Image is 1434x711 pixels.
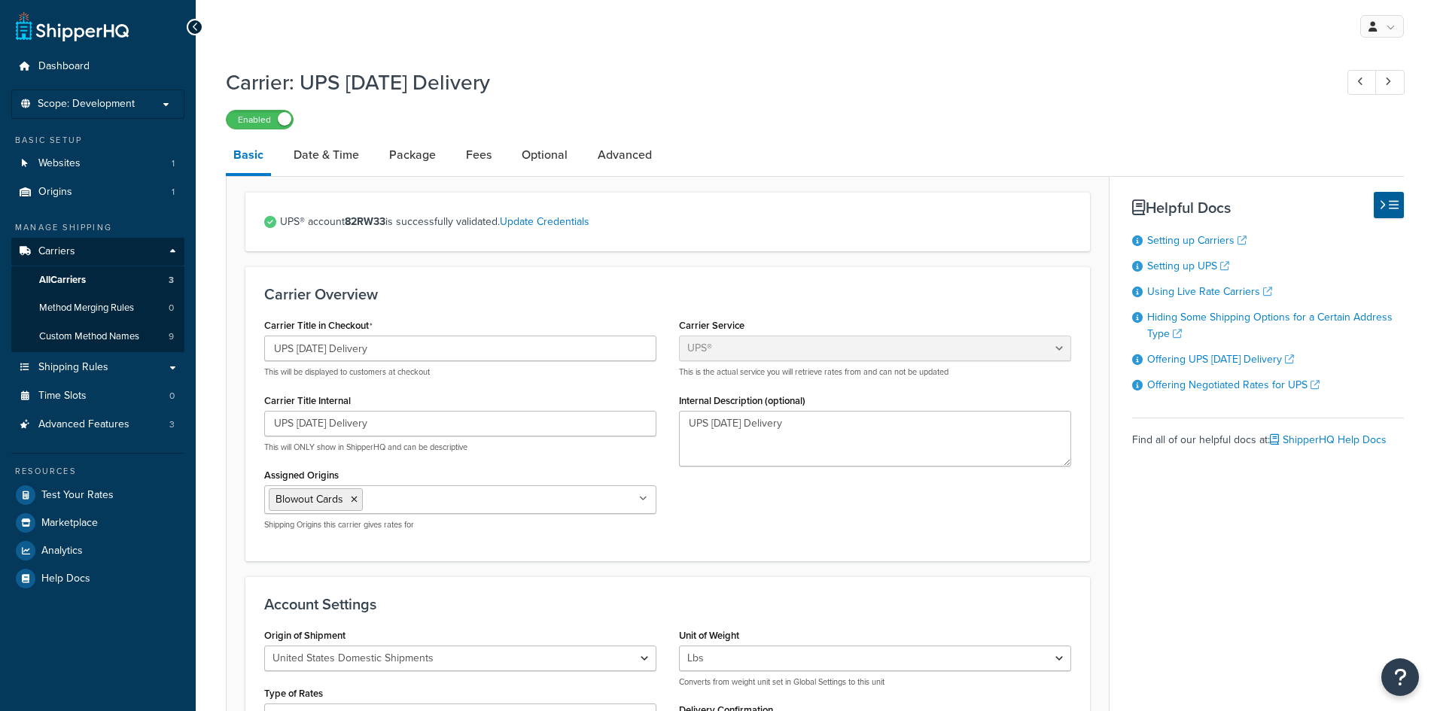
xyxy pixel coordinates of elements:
[11,411,184,439] a: Advanced Features3
[38,418,129,431] span: Advanced Features
[38,361,108,374] span: Shipping Rules
[11,294,184,322] li: Method Merging Rules
[280,211,1071,232] span: UPS® account is successfully validated.
[264,469,339,481] label: Assigned Origins
[276,491,343,507] span: Blowout Cards
[679,395,805,406] label: Internal Description (optional)
[172,157,175,170] span: 1
[11,238,184,266] a: Carriers
[38,390,87,403] span: Time Slots
[1147,284,1272,299] a: Using Live Rate Carriers
[264,395,351,406] label: Carrier Title Internal
[11,382,184,410] li: Time Slots
[286,137,367,173] a: Date & Time
[1375,70,1405,95] a: Next Record
[11,134,184,147] div: Basic Setup
[41,517,98,530] span: Marketplace
[1147,258,1229,274] a: Setting up UPS
[11,294,184,322] a: Method Merging Rules0
[1381,658,1419,696] button: Open Resource Center
[679,630,739,641] label: Unit of Weight
[382,137,443,173] a: Package
[11,150,184,178] li: Websites
[679,320,744,331] label: Carrier Service
[500,214,589,229] a: Update Credentials
[11,150,184,178] a: Websites1
[169,302,174,314] span: 0
[11,565,184,592] a: Help Docs
[264,519,656,530] p: Shipping Origins this carrier gives rates for
[11,323,184,351] li: Custom Method Names
[1347,70,1377,95] a: Previous Record
[11,266,184,294] a: AllCarriers3
[11,221,184,234] div: Manage Shipping
[11,465,184,478] div: Resources
[38,98,135,111] span: Scope: Development
[264,630,346,641] label: Origin of Shipment
[264,366,656,378] p: This will be displayed to customers at checkout
[11,238,184,352] li: Carriers
[1132,418,1404,451] div: Find all of our helpful docs at:
[264,688,323,699] label: Type of Rates
[226,68,1320,97] h1: Carrier: UPS [DATE] Delivery
[264,442,656,453] p: This will ONLY show in ShipperHQ and can be descriptive
[11,482,184,509] a: Test Your Rates
[38,245,75,258] span: Carriers
[679,676,1071,688] p: Converts from weight unit set in Global Settings to this unit
[172,186,175,199] span: 1
[11,537,184,564] a: Analytics
[169,418,175,431] span: 3
[227,111,293,129] label: Enabled
[345,214,385,229] strong: 82RW33
[679,411,1071,466] textarea: UPS [DATE] Delivery
[264,286,1071,302] h3: Carrier Overview
[11,354,184,381] a: Shipping Rules
[1147,351,1294,367] a: Offering UPS [DATE] Delivery
[264,320,373,332] label: Carrier Title in Checkout
[1374,192,1404,218] button: Hide Help Docs
[38,60,90,73] span: Dashboard
[38,157,81,170] span: Websites
[38,186,72,199] span: Origins
[11,323,184,351] a: Custom Method Names9
[11,53,184,81] a: Dashboard
[1147,377,1320,393] a: Offering Negotiated Rates for UPS
[11,411,184,439] li: Advanced Features
[41,573,90,585] span: Help Docs
[11,178,184,206] a: Origins1
[514,137,575,173] a: Optional
[226,137,271,176] a: Basic
[41,545,83,558] span: Analytics
[169,390,175,403] span: 0
[590,137,659,173] a: Advanced
[458,137,499,173] a: Fees
[1132,199,1404,216] h3: Helpful Docs
[39,330,139,343] span: Custom Method Names
[1270,432,1387,448] a: ShipperHQ Help Docs
[11,382,184,410] a: Time Slots0
[11,178,184,206] li: Origins
[169,274,174,287] span: 3
[39,302,134,314] span: Method Merging Rules
[1147,309,1393,342] a: Hiding Some Shipping Options for a Certain Address Type
[39,274,86,287] span: All Carriers
[1147,232,1247,248] a: Setting up Carriers
[679,366,1071,378] p: This is the actual service you will retrieve rates from and can not be updated
[11,509,184,536] a: Marketplace
[169,330,174,343] span: 9
[264,596,1071,612] h3: Account Settings
[41,489,114,502] span: Test Your Rates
